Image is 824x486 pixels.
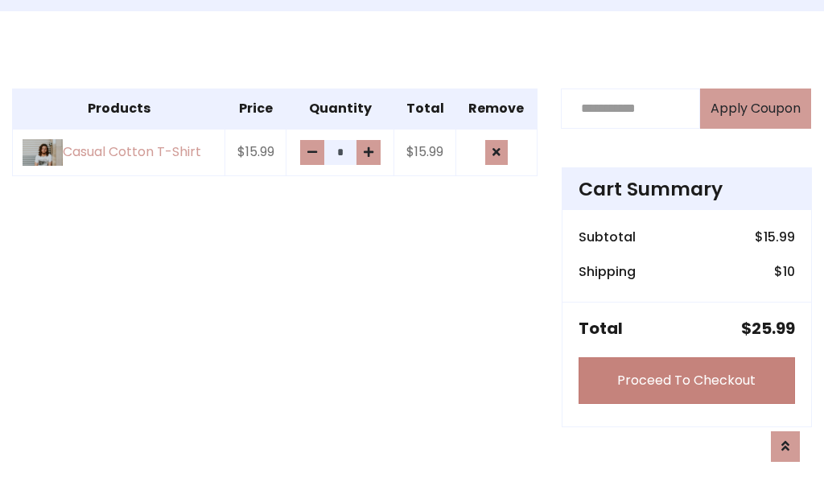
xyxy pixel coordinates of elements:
h5: $ [741,319,795,338]
th: Products [13,89,225,129]
h6: Shipping [579,264,636,279]
th: Quantity [286,89,394,129]
th: Remove [456,89,538,129]
th: Total [394,89,456,129]
h6: $ [755,229,795,245]
span: 25.99 [752,317,795,340]
h6: Subtotal [579,229,636,245]
span: 10 [783,262,795,281]
h5: Total [579,319,623,338]
th: Price [225,89,286,129]
h6: $ [774,264,795,279]
a: Casual Cotton T-Shirt [23,139,215,166]
button: Apply Coupon [700,89,811,129]
span: 15.99 [764,228,795,246]
td: $15.99 [394,129,456,176]
a: Proceed To Checkout [579,357,795,404]
h4: Cart Summary [579,178,795,200]
td: $15.99 [225,129,286,176]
